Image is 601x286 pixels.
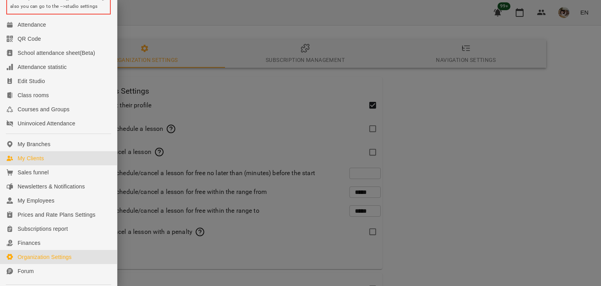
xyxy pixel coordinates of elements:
[18,183,85,190] div: Newsletters & Notifications
[65,4,97,9] a: studio settings
[18,140,50,148] div: My Branches
[18,197,54,205] div: My Employees
[18,119,75,127] div: Uninvoiced Attendance
[18,49,95,57] div: School attendance sheet(Beta)
[18,77,45,85] div: Edit Studio
[18,35,41,43] div: QR Code
[18,91,49,99] div: Class rooms
[18,105,70,113] div: Courses and Groups
[18,211,95,219] div: Prices and Rate Plans Settings
[18,225,68,233] div: Subscriptions report
[18,267,34,275] div: Forum
[18,21,46,29] div: Attendance
[18,168,49,176] div: Sales funnel
[18,63,67,71] div: Attendance statistic
[18,253,72,261] div: Organization Settings
[18,154,44,162] div: My Clients
[18,239,40,247] div: Finances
